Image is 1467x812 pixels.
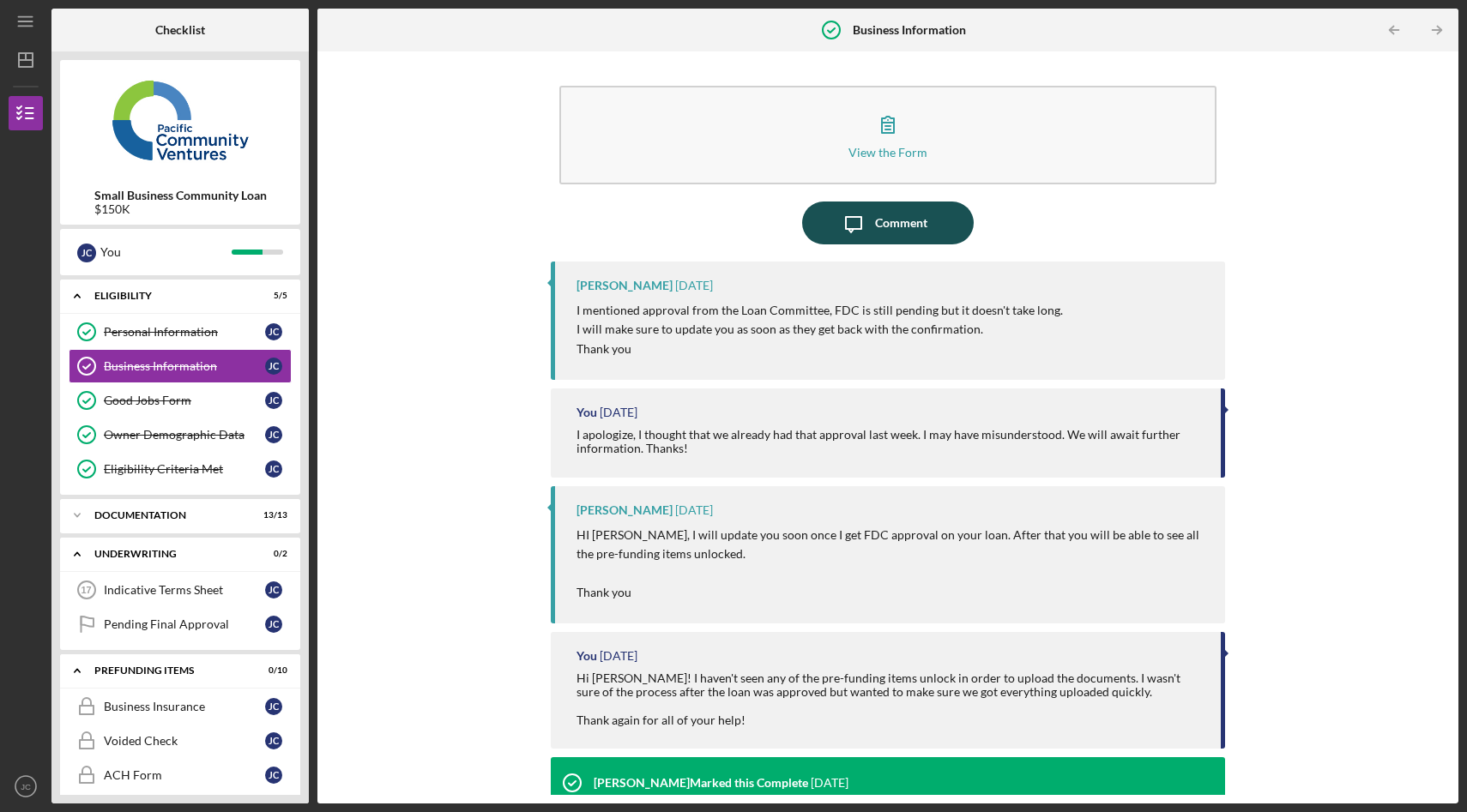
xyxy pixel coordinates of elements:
[69,607,292,641] a: Pending Final ApprovalJC
[94,665,244,676] div: Prefunding Items
[94,189,267,202] b: Small Business Community Loan
[257,665,287,676] div: 0 / 10
[81,585,91,595] tspan: 17
[104,734,265,748] div: Voided Check
[9,769,43,803] button: JC
[848,146,927,159] div: View the Form
[265,426,282,443] div: J C
[577,301,1063,358] p: I mentioned approval from the Loan Committee, FDC is still pending but it doesn't take long. I wi...
[104,583,265,597] div: Indicative Terms Sheet
[265,732,282,749] div: J C
[69,452,292,486] a: Eligibility Criteria MetJC
[577,503,673,517] div: [PERSON_NAME]
[811,776,848,790] time: 2025-09-12 17:29
[802,201,974,244] button: Comment
[600,649,637,663] time: 2025-09-15 13:32
[265,581,282,598] div: J C
[104,768,265,782] div: ACH Form
[155,23,205,37] b: Checklist
[265,323,282,340] div: J C
[577,279,673,292] div: [PERSON_NAME]
[94,202,267,216] div: $150K
[94,549,244,559] div: Underwriting
[69,573,292,607] a: 17Indicative Terms SheetJC
[675,279,713,292] time: 2025-09-15 16:56
[675,503,713,517] time: 2025-09-15 16:31
[69,418,292,452] a: Owner Demographic DataJC
[577,671,1204,726] div: Hi [PERSON_NAME]! I haven't seen any of the pre-funding items unlock in order to upload the docum...
[265,358,282,375] div: J C
[600,406,637,419] time: 2025-09-15 16:38
[69,315,292,349] a: Personal InformationJC
[853,23,966,37] b: Business Information
[104,428,265,442] div: Owner Demographic Data
[60,69,300,171] img: Product logo
[94,510,244,520] div: Documentation
[265,698,282,715] div: J C
[257,291,287,301] div: 5 / 5
[94,291,244,301] div: Eligibility
[577,526,1208,603] p: HI [PERSON_NAME], I will update you soon once I get FDC approval on your loan. After that you wil...
[104,700,265,713] div: Business Insurance
[594,776,808,790] div: [PERSON_NAME] Marked this Complete
[104,394,265,407] div: Good Jobs Form
[69,689,292,724] a: Business InsuranceJC
[104,325,265,339] div: Personal Information
[265,767,282,784] div: J C
[257,549,287,559] div: 0 / 2
[69,383,292,418] a: Good Jobs FormJC
[265,460,282,478] div: J C
[265,392,282,409] div: J C
[69,724,292,758] a: Voided CheckJC
[69,758,292,792] a: ACH FormJC
[100,238,232,267] div: You
[257,510,287,520] div: 13 / 13
[559,86,1216,184] button: View the Form
[577,649,597,663] div: You
[577,406,597,419] div: You
[875,201,927,244] div: Comment
[104,359,265,373] div: Business Information
[21,782,31,791] text: JC
[104,617,265,631] div: Pending Final Approval
[577,428,1204,455] div: I apologize, I thought that we already had that approval last week. I may have misunderstood. We ...
[77,244,96,262] div: J C
[69,349,292,383] a: Business InformationJC
[265,616,282,633] div: J C
[104,462,265,476] div: Eligibility Criteria Met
